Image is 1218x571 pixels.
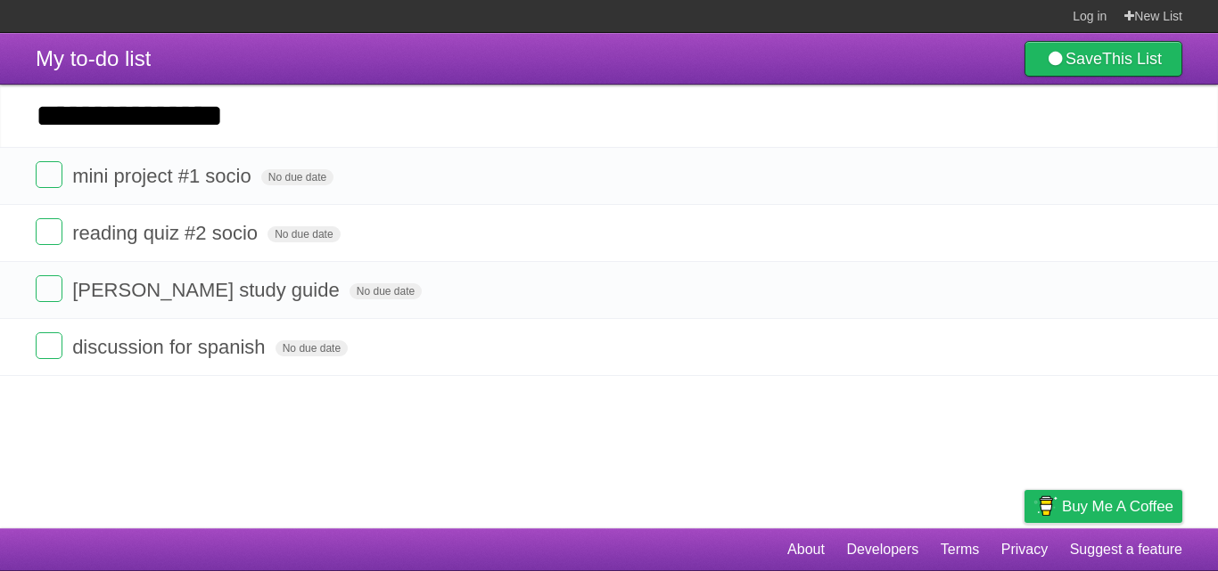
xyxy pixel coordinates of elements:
[941,533,980,567] a: Terms
[267,226,340,242] span: No due date
[1025,41,1182,77] a: SaveThis List
[36,46,151,70] span: My to-do list
[1025,490,1182,523] a: Buy me a coffee
[276,340,348,356] span: No due date
[787,533,825,567] a: About
[1062,491,1173,522] span: Buy me a coffee
[846,533,918,567] a: Developers
[350,283,422,299] span: No due date
[36,332,62,359] label: Done
[1070,533,1182,567] a: Suggest a feature
[72,336,269,358] span: discussion for spanish
[72,222,262,244] span: reading quiz #2 socio
[36,218,62,245] label: Done
[261,169,333,185] span: No due date
[72,279,344,301] span: [PERSON_NAME] study guide
[36,275,62,302] label: Done
[36,161,62,188] label: Done
[1033,491,1058,521] img: Buy me a coffee
[1102,50,1162,68] b: This List
[72,165,256,187] span: mini project #1 socio
[1001,533,1048,567] a: Privacy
